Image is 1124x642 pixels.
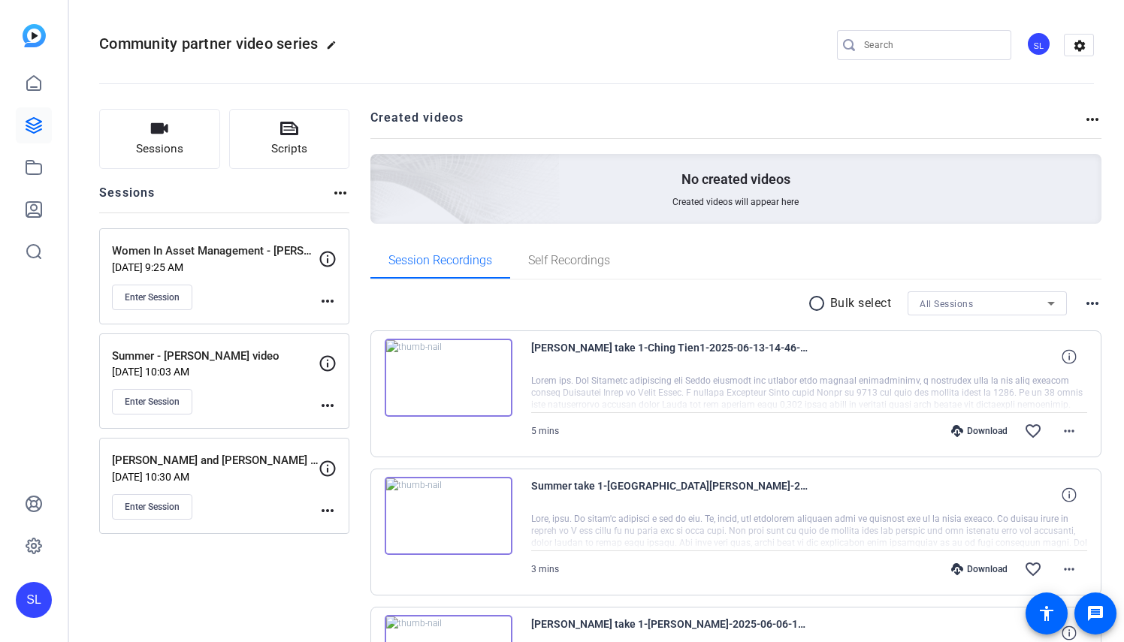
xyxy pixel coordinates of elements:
p: Women In Asset Management - [PERSON_NAME] [112,243,319,260]
mat-icon: more_horiz [1083,294,1101,312]
button: Enter Session [112,494,192,520]
button: Enter Session [112,389,192,414]
span: Summer take 1-[GEOGRAPHIC_DATA][PERSON_NAME]-2025-06-13-10-09-04-400-0 [531,477,809,513]
mat-icon: more_horiz [1060,560,1078,578]
p: No created videos [681,170,790,188]
p: Bulk select [830,294,892,312]
mat-icon: more_horiz [331,184,349,202]
img: thumb-nail [385,339,512,417]
span: Community partner video series [99,35,319,53]
p: [PERSON_NAME] and [PERSON_NAME] - RRC partner video [112,452,319,469]
mat-icon: more_horiz [319,396,337,414]
span: Self Recordings [528,255,610,267]
span: Scripts [271,140,307,158]
span: [PERSON_NAME] take 1-Ching Tien1-2025-06-13-14-46-55-985-0 [531,339,809,375]
mat-icon: radio_button_unchecked [808,294,830,312]
span: Enter Session [125,501,180,513]
span: Session Recordings [388,255,492,267]
img: thumb-nail [385,477,512,555]
p: [DATE] 10:30 AM [112,471,319,483]
mat-icon: favorite_border [1024,560,1042,578]
span: 5 mins [531,426,559,436]
h2: Created videos [370,109,1084,138]
p: [DATE] 10:03 AM [112,366,319,378]
img: blue-gradient.svg [23,24,46,47]
mat-icon: more_horiz [1083,110,1101,128]
button: Enter Session [112,285,192,310]
h2: Sessions [99,184,156,212]
span: Sessions [136,140,183,158]
mat-icon: more_horiz [319,502,337,520]
ngx-avatar: Sebastien Lachance [1026,32,1053,58]
div: SL [1026,32,1051,56]
mat-icon: more_horiz [319,292,337,310]
img: Creted videos background [202,5,560,331]
div: SL [16,582,52,618]
mat-icon: message [1086,604,1104,622]
div: Download [944,425,1015,437]
button: Sessions [99,109,220,169]
mat-icon: settings [1065,35,1095,57]
div: Download [944,563,1015,575]
mat-icon: accessibility [1038,604,1056,622]
span: Enter Session [125,396,180,408]
button: Scripts [229,109,350,169]
p: Summer - [PERSON_NAME] video [112,348,319,365]
span: All Sessions [920,299,973,309]
span: Created videos will appear here [672,196,799,208]
input: Search [864,36,999,54]
mat-icon: more_horiz [1060,422,1078,440]
span: 3 mins [531,564,559,574]
p: [DATE] 9:25 AM [112,261,319,273]
mat-icon: edit [326,40,344,58]
span: Enter Session [125,291,180,303]
mat-icon: favorite_border [1024,422,1042,440]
